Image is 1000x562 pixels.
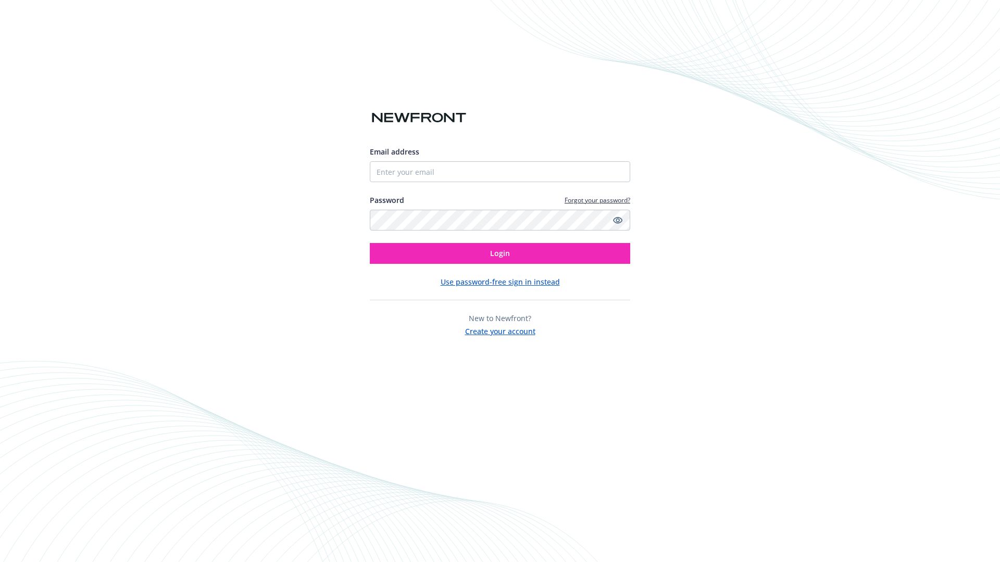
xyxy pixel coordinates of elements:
[370,210,630,231] input: Enter your password
[370,243,630,264] button: Login
[370,195,404,206] label: Password
[565,196,630,205] a: Forgot your password?
[370,147,419,157] span: Email address
[611,214,624,226] a: Show password
[465,324,535,337] button: Create your account
[370,161,630,182] input: Enter your email
[441,276,560,287] button: Use password-free sign in instead
[490,248,510,258] span: Login
[469,313,531,323] span: New to Newfront?
[370,109,468,127] img: Newfront logo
